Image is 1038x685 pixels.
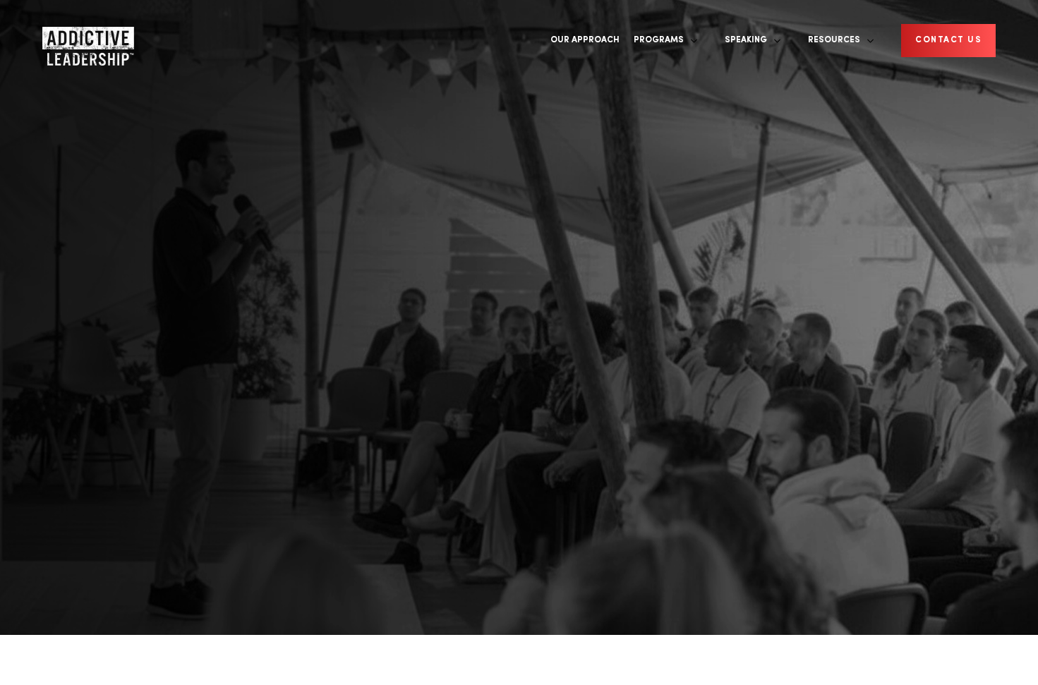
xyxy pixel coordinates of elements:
a: Programs [627,14,698,67]
a: Resources [801,14,874,67]
a: CONTACT US [901,24,996,57]
a: Our Approach [543,14,627,67]
a: Speaking [718,14,781,67]
a: Home [42,27,127,55]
